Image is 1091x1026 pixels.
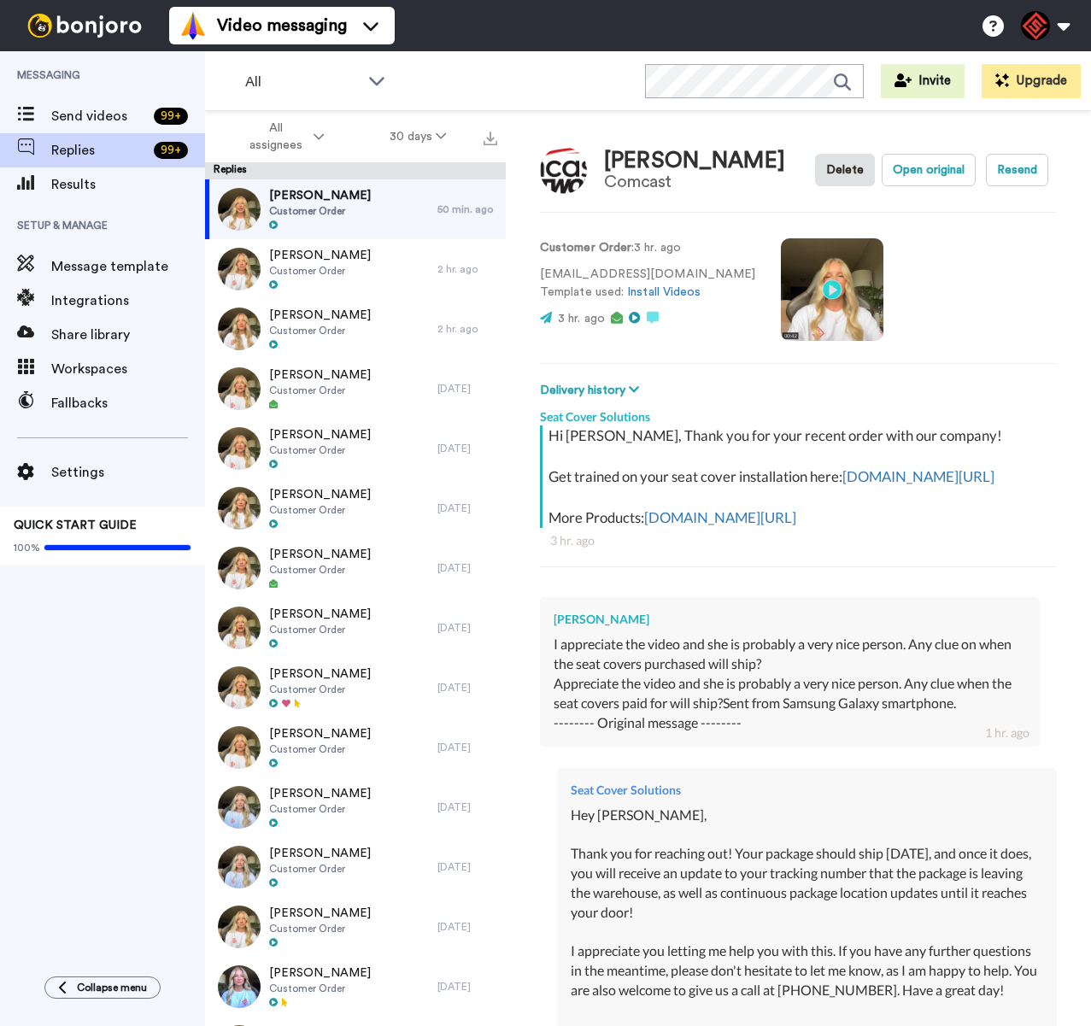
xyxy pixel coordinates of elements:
[269,683,371,696] span: Customer Order
[881,64,965,98] button: Invite
[218,487,261,530] img: b7f6ba53-0367-41dc-a25e-fd20a2578b64-thumb.jpg
[51,393,205,413] span: Fallbacks
[982,64,1081,98] button: Upgrade
[627,286,701,298] a: Install Videos
[218,666,261,709] img: df15f537-7590-4922-902a-a0f9944ab2ee-thumb.jpg
[205,777,506,837] a: [PERSON_NAME]Customer Order[DATE]
[51,290,205,311] span: Integrations
[218,965,261,1008] img: 064a6d08-0446-4303-82dd-cf4773d129ae-thumb.jpg
[540,400,1057,425] div: Seat Cover Solutions
[218,188,261,231] img: 96e7cb33-0ad0-4b88-82f8-5b0011c9af66-thumb.jpg
[269,307,371,324] span: [PERSON_NAME]
[154,108,188,125] div: 99 +
[540,242,631,254] strong: Customer Order
[51,325,205,345] span: Share library
[548,425,1053,528] div: Hi [PERSON_NAME], Thank you for your recent order with our company! Get trained on your seat cove...
[205,718,506,777] a: [PERSON_NAME]Customer Order[DATE]
[554,611,1026,628] div: [PERSON_NAME]
[51,256,205,277] span: Message template
[218,367,261,410] img: 6e0c3069-4f5c-42a0-9457-04a6ac15c5da-thumb.jpg
[245,72,360,92] span: All
[205,837,506,897] a: [PERSON_NAME]Customer Order[DATE]
[986,154,1048,186] button: Resend
[985,724,1029,742] div: 1 hr. ago
[550,532,1047,549] div: 3 hr. ago
[269,486,371,503] span: [PERSON_NAME]
[437,202,497,216] div: 50 min. ago
[554,674,1026,733] div: Appreciate the video and she is probably a very nice person. Any clue when the seat covers paid f...
[14,541,40,554] span: 100%
[269,665,371,683] span: [PERSON_NAME]
[269,802,371,816] span: Customer Order
[437,800,497,814] div: [DATE]
[205,359,506,419] a: [PERSON_NAME]Customer Order[DATE]
[51,359,205,379] span: Workspaces
[77,981,147,994] span: Collapse menu
[269,742,371,756] span: Customer Order
[241,120,310,154] span: All assignees
[269,563,371,577] span: Customer Order
[154,142,188,159] div: 99 +
[218,846,261,888] img: aa95d926-7e74-4a11-939f-a79606bbe288-thumb.jpg
[14,519,137,531] span: QUICK START GUIDE
[571,782,1043,799] div: Seat Cover Solutions
[269,503,371,517] span: Customer Order
[218,547,261,589] img: 33fd687a-a5bd-4596-9c58-d11a5fe506fd-thumb.jpg
[269,725,371,742] span: [PERSON_NAME]
[815,154,875,186] button: Delete
[51,140,147,161] span: Replies
[558,313,605,325] span: 3 hr. ago
[437,561,497,575] div: [DATE]
[437,980,497,994] div: [DATE]
[205,299,506,359] a: [PERSON_NAME]Customer Order2 hr. ago
[205,957,506,1017] a: [PERSON_NAME]Customer Order[DATE]
[208,113,357,161] button: All assignees
[269,204,371,218] span: Customer Order
[269,366,371,384] span: [PERSON_NAME]
[51,462,205,483] span: Settings
[269,922,371,935] span: Customer Order
[437,681,497,695] div: [DATE]
[437,382,497,396] div: [DATE]
[269,606,371,623] span: [PERSON_NAME]
[604,173,785,191] div: Comcast
[269,187,371,204] span: [PERSON_NAME]
[218,906,261,948] img: 8bcfc43e-1667-48b4-b98d-a95b4b90bcdb-thumb.jpg
[540,239,755,257] p: : 3 hr. ago
[269,845,371,862] span: [PERSON_NAME]
[437,501,497,515] div: [DATE]
[269,384,371,397] span: Customer Order
[205,538,506,598] a: [PERSON_NAME]Customer Order[DATE]
[269,862,371,876] span: Customer Order
[882,154,976,186] button: Open original
[269,905,371,922] span: [PERSON_NAME]
[437,442,497,455] div: [DATE]
[217,14,347,38] span: Video messaging
[437,741,497,754] div: [DATE]
[437,322,497,336] div: 2 hr. ago
[269,247,371,264] span: [PERSON_NAME]
[644,508,796,526] a: [DOMAIN_NAME][URL]
[269,546,371,563] span: [PERSON_NAME]
[51,106,147,126] span: Send videos
[478,124,502,150] button: Export all results that match these filters now.
[269,264,371,278] span: Customer Order
[218,607,261,649] img: 99a2814e-a43c-41c2-8a2a-852ef79321b1-thumb.jpg
[205,419,506,478] a: [PERSON_NAME]Customer Order[DATE]
[51,174,205,195] span: Results
[269,964,371,982] span: [PERSON_NAME]
[437,621,497,635] div: [DATE]
[205,658,506,718] a: [PERSON_NAME]Customer Order[DATE]
[205,179,506,239] a: [PERSON_NAME]Customer Order50 min. ago
[218,248,261,290] img: be767059-a3c9-4639-ac7a-c5fb3334f861-thumb.jpg
[205,162,506,179] div: Replies
[218,308,261,350] img: 5921c57c-d912-45fb-99d0-ebe8e6ed9a37-thumb.jpg
[540,381,644,400] button: Delivery history
[218,726,261,769] img: 414c3149-51f2-4289-a581-475af556b4ba-thumb.jpg
[218,786,261,829] img: 487fa981-8d89-4f96-a4d8-f79478322a92-thumb.jpg
[437,860,497,874] div: [DATE]
[205,239,506,299] a: [PERSON_NAME]Customer Order2 hr. ago
[205,598,506,658] a: [PERSON_NAME]Customer Order[DATE]
[484,132,497,145] img: export.svg
[269,982,371,995] span: Customer Order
